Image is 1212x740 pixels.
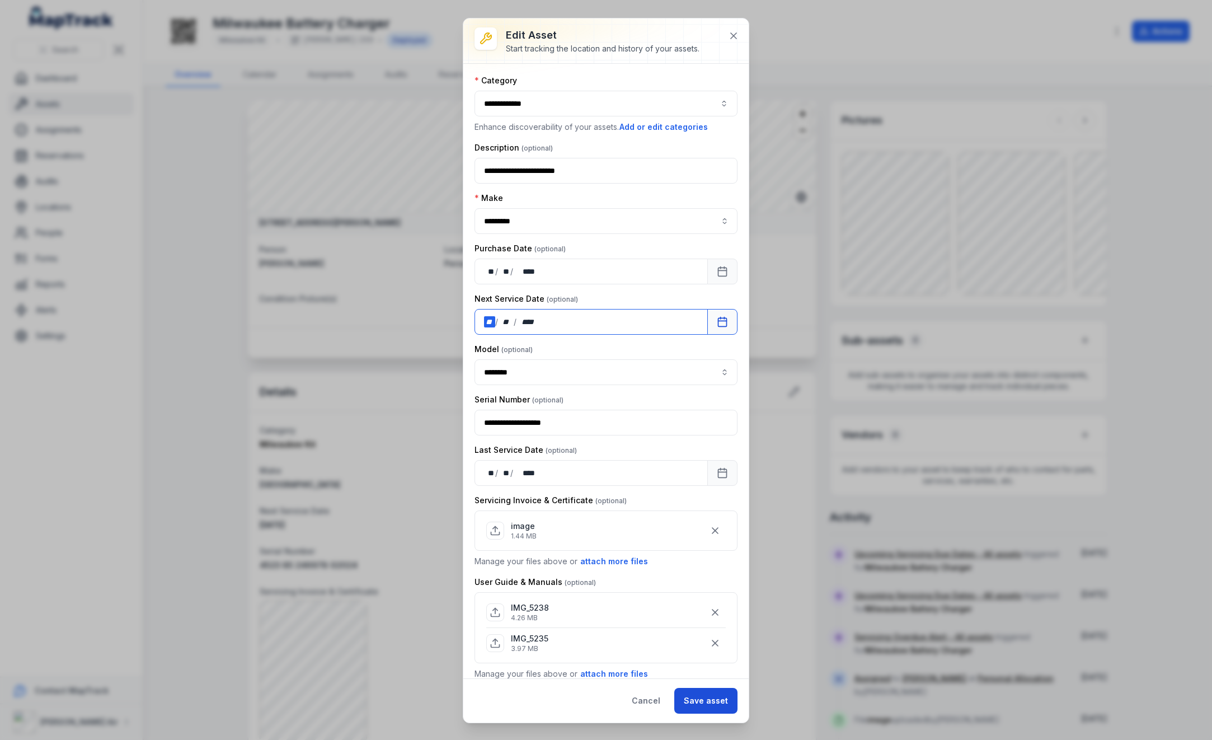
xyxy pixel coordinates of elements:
[495,266,499,277] div: /
[475,577,596,588] label: User Guide & Manuals
[475,193,503,204] label: Make
[707,259,737,284] button: Calendar
[511,602,549,613] p: IMG_5238
[475,243,566,254] label: Purchase Date
[475,344,533,355] label: Model
[511,532,537,541] p: 1.44 MB
[484,266,495,277] div: day,
[484,467,495,479] div: day,
[707,309,737,335] button: Calendar
[475,495,627,506] label: Servicing Invoice & Certificate
[475,444,577,456] label: Last Service Date
[619,121,708,133] button: Add or edit categories
[475,359,737,385] input: asset-edit:cf[15485646-641d-4018-a890-10f5a66d77ec]-label
[511,644,548,653] p: 3.97 MB
[475,668,737,680] p: Manage your files above or
[475,293,578,305] label: Next Service Date
[506,27,699,43] h3: Edit asset
[707,460,737,486] button: Calendar
[514,316,518,327] div: /
[580,668,649,680] button: attach more files
[495,467,499,479] div: /
[475,121,737,133] p: Enhance discoverability of your assets.
[514,467,535,479] div: year,
[499,316,514,327] div: month,
[475,142,553,153] label: Description
[506,43,699,54] div: Start tracking the location and history of your assets.
[475,75,517,86] label: Category
[495,316,499,327] div: /
[622,688,670,714] button: Cancel
[511,613,549,622] p: 4.26 MB
[510,266,514,277] div: /
[484,316,495,327] div: day,
[518,316,538,327] div: year,
[475,555,737,568] p: Manage your files above or
[475,208,737,234] input: asset-edit:cf[9e2fc107-2520-4a87-af5f-f70990c66785]-label
[475,394,563,405] label: Serial Number
[514,266,535,277] div: year,
[580,555,649,568] button: attach more files
[499,467,510,479] div: month,
[511,633,548,644] p: IMG_5235
[510,467,514,479] div: /
[499,266,510,277] div: month,
[674,688,737,714] button: Save asset
[511,521,537,532] p: image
